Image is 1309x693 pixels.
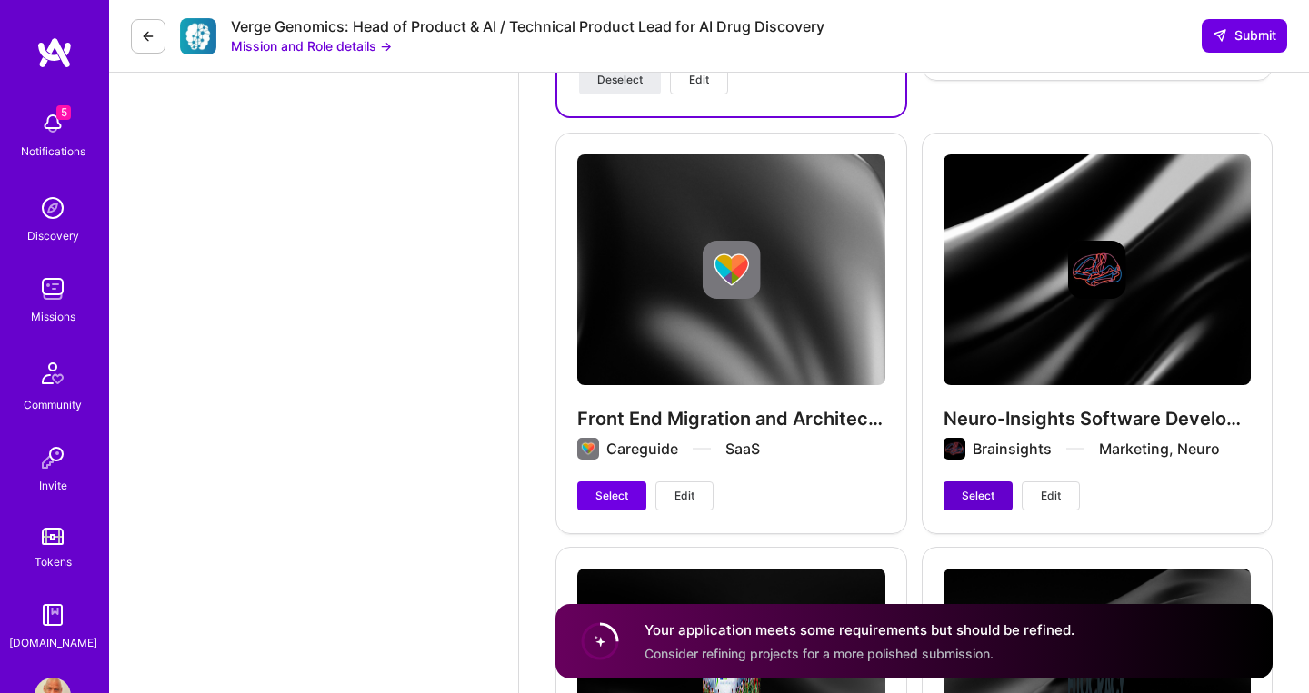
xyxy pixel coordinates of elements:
[9,633,97,652] div: [DOMAIN_NAME]
[231,36,392,55] button: Mission and Role details →
[655,481,714,510] button: Edit
[56,105,71,120] span: 5
[35,190,71,226] img: discovery
[35,552,72,571] div: Tokens
[35,597,71,633] img: guide book
[1041,488,1061,504] span: Edit
[180,18,216,54] img: Company Logo
[597,72,643,88] span: Deselect
[1202,19,1287,52] div: null
[962,488,994,504] span: Select
[31,351,75,395] img: Community
[645,620,1074,639] h4: Your application meets some requirements but should be refined.
[577,481,646,510] button: Select
[39,476,67,495] div: Invite
[1213,26,1276,45] span: Submit
[944,481,1013,510] button: Select
[670,65,728,94] button: Edit
[27,226,79,245] div: Discovery
[231,17,824,36] div: Verge Genomics: Head of Product & AI / Technical Product Lead for AI Drug Discovery
[595,488,628,504] span: Select
[35,271,71,307] img: teamwork
[579,65,661,94] button: Deselect
[1022,481,1080,510] button: Edit
[674,488,694,504] span: Edit
[24,395,82,414] div: Community
[36,36,73,69] img: logo
[31,307,75,326] div: Missions
[35,105,71,142] img: bell
[35,440,71,476] img: Invite
[645,645,994,660] span: Consider refining projects for a more polished submission.
[689,72,709,88] span: Edit
[21,142,85,161] div: Notifications
[141,29,155,44] i: icon LeftArrowDark
[1213,28,1227,43] i: icon SendLight
[1202,19,1287,52] button: Submit
[42,528,64,545] img: tokens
